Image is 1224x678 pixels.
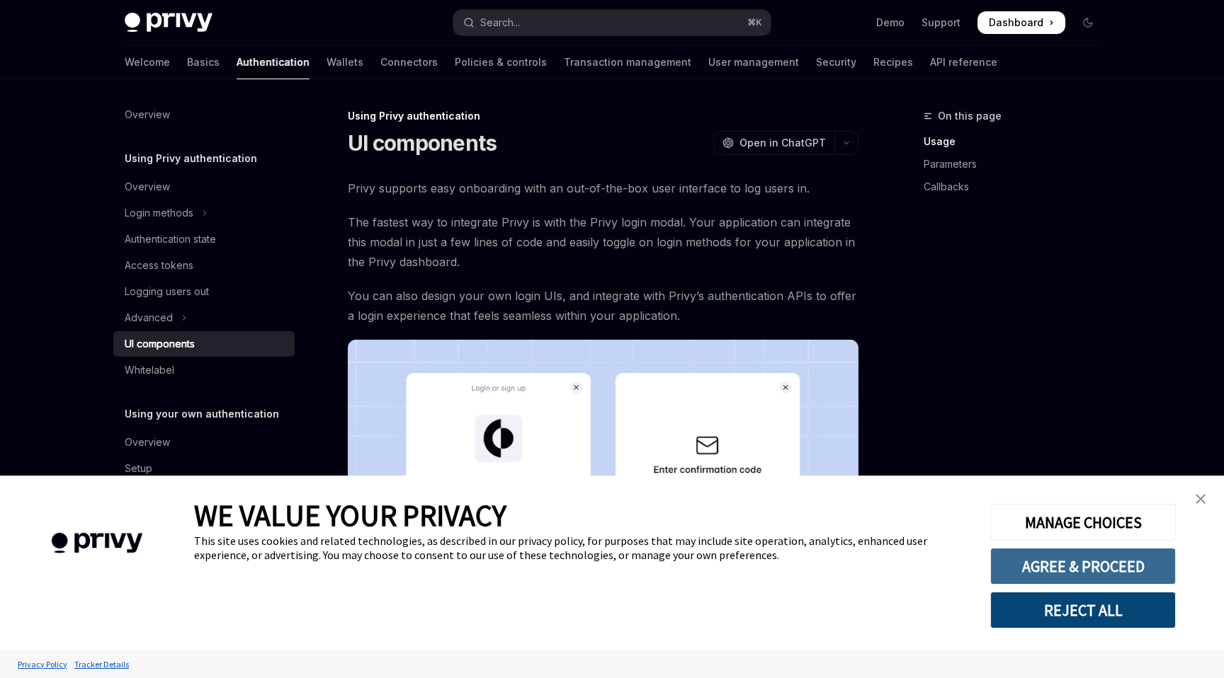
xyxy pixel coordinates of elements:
div: Login methods [125,205,193,222]
a: Policies & controls [455,45,547,79]
div: Logging users out [125,283,209,300]
h1: UI components [348,130,497,156]
a: Setup [113,456,295,481]
span: WE VALUE YOUR PRIVACY [194,497,506,534]
a: Overview [113,430,295,455]
button: Toggle Login methods section [113,200,295,226]
button: AGREE & PROCEED [990,548,1176,585]
a: Usage [924,130,1111,153]
div: Whitelabel [125,362,174,379]
span: The fastest way to integrate Privy is with the Privy login modal. Your application can integrate ... [348,212,858,272]
img: company logo [21,512,173,574]
span: Dashboard [989,16,1043,30]
a: Callbacks [924,176,1111,198]
div: UI components [125,335,195,352]
a: Basics [187,45,220,79]
button: Open search [453,10,771,35]
a: Authentication [237,45,310,79]
a: Recipes [873,45,913,79]
h5: Using your own authentication [125,406,279,423]
span: Open in ChatGPT [739,136,826,150]
img: dark logo [125,13,212,33]
a: Parameters [924,153,1111,176]
span: Privy supports easy onboarding with an out-of-the-box user interface to log users in. [348,178,858,198]
a: Dashboard [977,11,1065,34]
a: User management [708,45,799,79]
button: Toggle Advanced section [113,305,295,331]
a: Transaction management [564,45,691,79]
a: Authentication state [113,226,295,252]
a: Tracker Details [71,652,132,677]
a: Security [816,45,856,79]
button: MANAGE CHOICES [990,504,1176,541]
div: Using Privy authentication [348,109,858,123]
span: You can also design your own login UIs, and integrate with Privy’s authentication APIs to offer a... [348,286,858,326]
a: Support [922,16,960,30]
a: Connectors [380,45,438,79]
a: close banner [1186,485,1215,513]
a: Whitelabel [113,357,295,383]
div: Search... [480,14,520,31]
div: Access tokens [125,257,193,274]
a: Demo [876,16,905,30]
a: Overview [113,102,295,127]
button: REJECT ALL [990,592,1176,628]
span: ⌘ K [747,17,762,28]
a: Overview [113,174,295,200]
a: Privacy Policy [14,652,71,677]
div: Overview [125,106,170,123]
div: Overview [125,434,170,451]
a: Logging users out [113,279,295,304]
span: On this page [938,108,1002,125]
div: This site uses cookies and related technologies, as described in our privacy policy, for purposes... [194,534,969,562]
img: close banner [1196,494,1206,504]
button: Open in ChatGPT [713,131,834,155]
a: API reference [930,45,997,79]
a: Access tokens [113,253,295,278]
a: Welcome [125,45,170,79]
h5: Using Privy authentication [125,150,257,167]
button: Toggle dark mode [1077,11,1099,34]
div: Advanced [125,309,173,326]
a: UI components [113,331,295,357]
a: Wallets [327,45,363,79]
div: Overview [125,178,170,195]
div: Setup [125,460,152,477]
div: Authentication state [125,231,216,248]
